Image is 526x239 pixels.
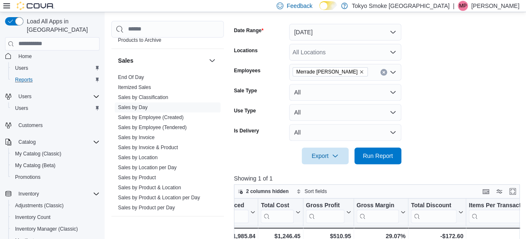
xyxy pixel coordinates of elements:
[118,74,144,80] a: End Of Day
[459,1,467,11] span: MP
[8,62,103,74] button: Users
[306,201,344,223] div: Gross Profit
[289,104,401,121] button: All
[15,65,28,71] span: Users
[411,201,463,223] button: Total Discount
[8,102,103,114] button: Users
[15,92,100,102] span: Users
[118,104,148,110] a: Sales by Day
[15,92,35,102] button: Users
[305,188,327,195] span: Sort fields
[12,212,100,222] span: Inventory Count
[234,107,256,114] label: Use Type
[261,201,293,209] div: Total Cost
[8,160,103,171] button: My Catalog (Beta)
[12,224,100,234] span: Inventory Manager (Classic)
[356,201,398,209] div: Gross Margin
[118,94,168,100] a: Sales by Classification
[234,186,292,196] button: 2 columns hidden
[287,2,312,10] span: Feedback
[234,27,264,34] label: Date Range
[458,1,468,11] div: Mark Patafie
[234,87,257,94] label: Sale Type
[118,145,178,150] a: Sales by Invoice & Product
[15,76,33,83] span: Reports
[118,124,187,131] span: Sales by Employee (Tendered)
[118,84,151,91] span: Itemized Sales
[12,63,100,73] span: Users
[296,68,358,76] span: Merrade [PERSON_NAME]
[411,201,457,209] div: Total Discount
[15,214,51,221] span: Inventory Count
[118,104,148,111] span: Sales by Day
[234,47,258,54] label: Locations
[118,114,184,121] span: Sales by Employee (Created)
[8,223,103,235] button: Inventory Manager (Classic)
[354,147,401,164] button: Run Report
[12,172,44,182] a: Promotions
[15,137,100,147] span: Catalog
[18,53,32,60] span: Home
[12,224,81,234] a: Inventory Manager (Classic)
[118,184,181,191] span: Sales by Product & Location
[2,188,103,200] button: Inventory
[118,134,154,141] span: Sales by Invoice
[234,67,260,74] label: Employees
[205,201,249,223] div: Total Invoiced
[12,201,100,211] span: Adjustments (Classic)
[118,154,158,161] span: Sales by Location
[453,1,454,11] p: |
[494,186,504,196] button: Display options
[118,56,133,65] h3: Sales
[246,188,289,195] span: 2 columns hidden
[293,67,368,76] span: Merrade Simeoni
[411,201,457,223] div: Total Discount
[356,201,398,223] div: Gross Margin
[15,120,100,130] span: Customers
[363,152,393,160] span: Run Report
[234,174,523,183] p: Showing 1 of 1
[118,205,175,211] a: Sales by Product per Day
[118,164,177,171] span: Sales by Location per Day
[118,175,156,181] a: Sales by Product
[12,103,31,113] a: Users
[15,226,78,232] span: Inventory Manager (Classic)
[481,186,491,196] button: Keyboard shortcuts
[118,37,161,43] span: Products to Archive
[18,93,31,100] span: Users
[380,69,387,76] button: Clear input
[118,135,154,140] a: Sales by Invoice
[15,150,62,157] span: My Catalog (Classic)
[12,103,100,113] span: Users
[12,149,65,159] a: My Catalog (Classic)
[118,125,187,130] a: Sales by Employee (Tendered)
[118,194,200,201] span: Sales by Product & Location per Day
[12,160,100,170] span: My Catalog (Beta)
[23,17,100,34] span: Load All Apps in [GEOGRAPHIC_DATA]
[261,201,300,223] button: Total Cost
[15,162,56,169] span: My Catalog (Beta)
[12,75,100,85] span: Reports
[8,74,103,86] button: Reports
[118,74,144,81] span: End Of Day
[118,94,168,101] span: Sales by Classification
[15,174,41,181] span: Promotions
[307,147,344,164] span: Export
[15,105,28,112] span: Users
[118,155,158,160] a: Sales by Location
[118,204,175,211] span: Sales by Product per Day
[12,172,100,182] span: Promotions
[293,186,330,196] button: Sort fields
[352,1,450,11] p: Tokyo Smoke [GEOGRAPHIC_DATA]
[15,51,35,61] a: Home
[2,136,103,148] button: Catalog
[12,75,36,85] a: Reports
[118,165,177,170] a: Sales by Location per Day
[12,160,59,170] a: My Catalog (Beta)
[118,174,156,181] span: Sales by Product
[17,2,54,10] img: Cova
[118,185,181,191] a: Sales by Product & Location
[18,191,39,197] span: Inventory
[15,202,64,209] span: Adjustments (Classic)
